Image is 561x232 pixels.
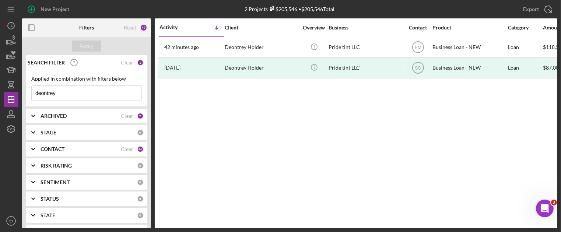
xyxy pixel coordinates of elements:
[508,25,542,31] div: Category
[404,25,432,31] div: Contact
[268,6,297,12] div: $205,546
[80,41,94,52] div: Apply
[124,25,136,31] div: Reset
[41,146,64,152] b: CONTACT
[41,196,59,202] b: STATUS
[137,129,144,136] div: 0
[137,113,144,119] div: 2
[415,66,421,71] text: SO
[121,146,133,152] div: Clear
[121,60,133,66] div: Clear
[164,65,180,71] time: 2024-02-28 21:44
[329,38,402,57] div: Pride tint LLC
[329,58,402,78] div: Pride tint LLC
[137,146,144,152] div: 46
[137,59,144,66] div: 1
[300,25,328,31] div: Overview
[41,179,70,185] b: SENTIMENT
[432,25,506,31] div: Product
[432,58,506,78] div: Business Loan - NEW
[551,200,557,205] span: 3
[523,2,539,17] div: Export
[121,113,133,119] div: Clear
[137,179,144,186] div: 0
[536,200,554,217] iframe: Intercom live chat
[31,76,142,82] div: Applied in combination with filters below
[72,41,101,52] button: Apply
[508,38,542,57] div: Loan
[516,2,557,17] button: Export
[41,2,69,17] div: New Project
[137,162,144,169] div: 0
[225,25,298,31] div: Client
[137,196,144,202] div: 0
[329,25,402,31] div: Business
[41,113,67,119] b: ARCHIVED
[41,130,56,136] b: STAGE
[164,44,199,50] time: 2025-09-19 14:37
[415,45,421,50] text: PM
[225,58,298,78] div: Deontrey Holder
[41,212,55,218] b: STATE
[140,24,147,31] div: 49
[22,2,77,17] button: New Project
[137,212,144,219] div: 0
[28,60,65,66] b: SEARCH FILTER
[4,214,18,228] button: CS
[159,24,192,30] div: Activity
[245,6,334,12] div: 2 Projects • $205,546 Total
[8,219,13,223] text: CS
[225,38,298,57] div: Deontrey Holder
[432,38,506,57] div: Business Loan - NEW
[79,25,94,31] b: Filters
[508,58,542,78] div: Loan
[41,163,72,169] b: RISK RATING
